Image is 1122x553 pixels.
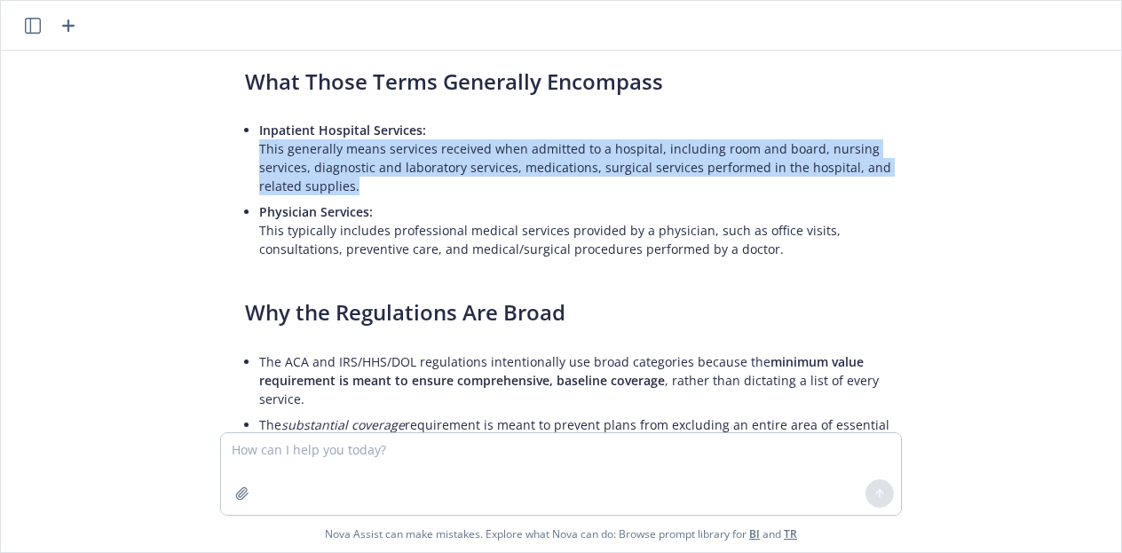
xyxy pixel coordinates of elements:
[325,516,797,552] span: Nova Assist can make mistakes. Explore what Nova can do: Browse prompt library for and
[749,526,760,541] a: BI
[259,122,426,138] span: Inpatient Hospital Services:
[259,202,891,258] p: This typically includes professional medical services provided by a physician, such as office vis...
[259,121,891,195] p: This generally means services received when admitted to a hospital, including room and board, nur...
[259,349,891,412] li: The ACA and IRS/HHS/DOL regulations intentionally use broad categories because the , rather than ...
[259,412,891,456] li: The requirement is meant to prevent plans from excluding an entire area of essential care (e.g., ...
[245,67,891,97] h3: What Those Terms Generally Encompass
[259,353,864,389] span: minimum value requirement is meant to ensure comprehensive, baseline coverage
[784,526,797,541] a: TR
[281,416,405,433] em: substantial coverage
[259,203,373,220] span: Physician Services:
[245,297,891,328] h3: Why the Regulations Are Broad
